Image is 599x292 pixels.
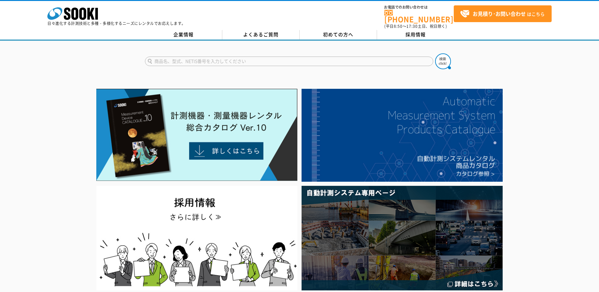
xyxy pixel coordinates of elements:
[145,30,222,40] a: 企業情報
[460,9,545,19] span: はこちら
[96,89,297,181] img: Catalog Ver10
[302,89,503,182] img: 自動計測システムカタログ
[323,31,353,38] span: 初めての方へ
[435,53,451,69] img: btn_search.png
[300,30,377,40] a: 初めての方へ
[454,5,552,22] a: お見積り･お問い合わせはこちら
[222,30,300,40] a: よくあるご質問
[145,57,433,66] input: 商品名、型式、NETIS番号を入力してください
[473,10,526,17] strong: お見積り･お問い合わせ
[384,10,454,23] a: [PHONE_NUMBER]
[384,5,454,9] span: お電話でのお問い合わせは
[96,186,297,290] img: SOOKI recruit
[384,23,447,29] span: (平日 ～ 土日、祝日除く)
[394,23,403,29] span: 8:50
[302,186,503,290] img: 自動計測システム専用ページ
[377,30,454,40] a: 採用情報
[406,23,418,29] span: 17:30
[47,21,186,25] p: 日々進化する計測技術と多種・多様化するニーズにレンタルでお応えします。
